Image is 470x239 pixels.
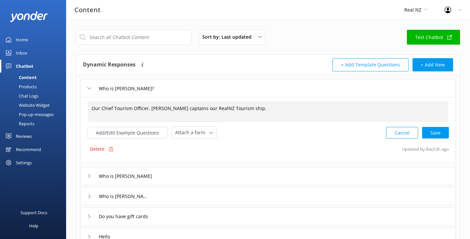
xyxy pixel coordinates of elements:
div: Reports [4,119,34,128]
span: Attach a form [175,129,209,136]
h3: Content [74,5,100,15]
a: Products [4,82,66,91]
div: Pop-up messages [4,110,54,119]
img: yonder-white-logo.png [10,11,48,22]
div: Website Widget [4,100,50,110]
button: Save [422,127,449,139]
div: Settings [16,156,32,169]
p: Updated by Rach 3h ago [402,143,449,155]
div: Products [4,82,37,91]
a: Website Widget [4,100,66,110]
a: Pop-up messages [4,110,66,119]
button: + Add Template Questions [333,58,409,71]
div: Support Docs [20,206,47,219]
a: Reports [4,119,66,128]
button: + Add New [412,58,453,71]
div: Chat Logs [4,91,38,100]
div: Recommend [16,143,41,156]
div: Reviews [16,130,32,143]
input: Search all Chatbot Content [76,30,192,45]
a: Test Chatbot [407,30,460,45]
div: Chatbot [16,60,33,73]
a: Chat Logs [4,91,66,100]
p: Delete [90,145,104,153]
div: Help [29,219,38,232]
div: Home [16,33,28,46]
div: Inbox [16,46,27,60]
button: Cancel [386,127,418,139]
h4: Dynamic Responses [83,58,136,71]
span: Sort by: Last updated [202,33,255,41]
a: Content [4,73,66,82]
button: Add/Edit Example Questions [87,127,168,139]
div: Content [4,73,37,82]
span: Real NZ [404,7,421,13]
textarea: Our Chief Tourism Officer, [PERSON_NAME] captains our RealNZ Tourism ship. [88,101,448,122]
